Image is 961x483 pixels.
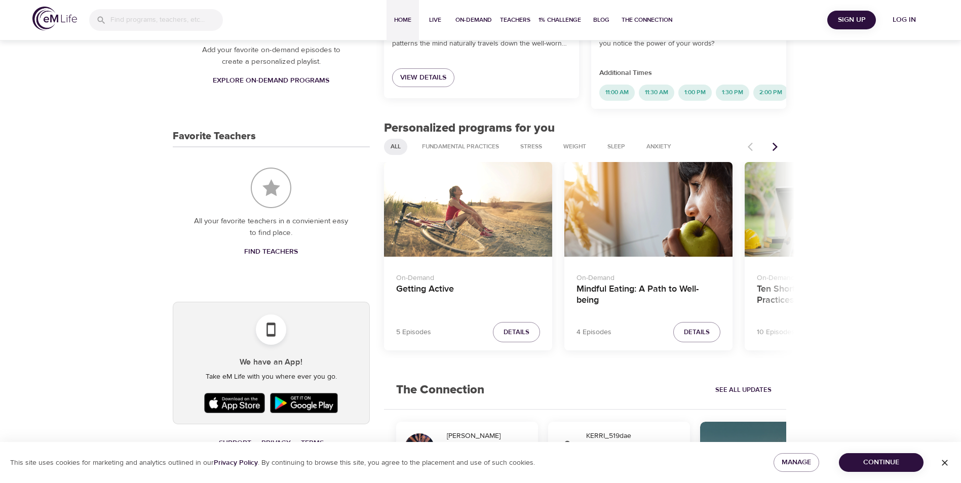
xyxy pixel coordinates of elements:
[396,327,431,338] p: 5 Episodes
[827,11,876,29] button: Sign Up
[251,168,291,208] img: Favorite Teachers
[396,269,540,284] p: On-Demand
[193,216,350,238] p: All your favorite teachers in a convienient easy to find place.
[384,121,787,136] h2: Personalized programs for you
[392,68,454,87] a: View Details
[181,357,361,368] h5: We have an App!
[713,382,774,398] a: See All Updates
[295,436,297,450] li: ·
[391,15,415,25] span: Home
[240,243,302,261] a: Find Teachers
[564,162,733,257] button: Mindful Eating: A Path to Well-being
[557,142,592,151] span: Weight
[423,15,447,25] span: Live
[173,436,370,450] nav: breadcrumb
[539,15,581,25] span: 1% Challenge
[384,371,496,410] h2: The Connection
[214,458,258,467] a: Privacy Policy
[684,327,710,338] span: Details
[267,390,340,416] img: Google Play Store
[110,9,223,31] input: Find programs, teachers, etc...
[586,431,686,441] div: KERRI_519dae
[753,85,788,101] div: 2:00 PM
[557,139,593,155] div: Weight
[255,436,257,450] li: ·
[847,456,915,469] span: Continue
[202,390,267,416] img: Apple App Store
[753,88,788,97] span: 2:00 PM
[173,131,256,142] h3: Favorite Teachers
[455,15,492,25] span: On-Demand
[209,71,333,90] a: Explore On-Demand Programs
[764,136,786,158] button: Next items
[32,7,77,30] img: logo
[396,284,540,308] h4: Getting Active
[678,88,712,97] span: 1:00 PM
[601,139,632,155] div: Sleep
[576,269,720,284] p: On-Demand
[400,71,446,84] span: View Details
[599,68,778,78] p: Additional Times
[774,453,819,472] button: Manage
[640,142,677,151] span: Anxiety
[716,88,749,97] span: 1:30 PM
[673,322,720,343] button: Details
[193,45,350,67] p: Add your favorite on-demand episodes to create a personalized playlist.
[415,139,506,155] div: Fundamental Practices
[301,438,324,448] a: Terms
[576,284,720,308] h4: Mindful Eating: A Path to Well-being
[213,74,329,87] span: Explore On-Demand Programs
[599,85,635,101] div: 11:00 AM
[880,11,929,29] button: Log in
[757,269,901,284] p: On-Demand
[514,142,548,151] span: Stress
[576,327,611,338] p: 4 Episodes
[601,142,631,151] span: Sleep
[261,438,291,448] a: Privacy
[622,15,672,25] span: The Connection
[244,246,298,258] span: Find Teachers
[639,88,674,97] span: 11:30 AM
[757,284,901,308] h4: Ten Short Everyday Mindfulness Practices
[678,85,712,101] div: 1:00 PM
[757,327,795,338] p: 10 Episodes
[640,139,678,155] div: Anxiety
[839,453,924,472] button: Continue
[504,327,529,338] span: Details
[181,372,361,382] p: Take eM Life with you where ever you go.
[384,162,552,257] button: Getting Active
[384,139,407,155] div: All
[416,142,505,151] span: Fundamental Practices
[514,139,549,155] div: Stress
[782,456,811,469] span: Manage
[639,85,674,101] div: 11:30 AM
[884,14,925,26] span: Log in
[500,15,530,25] span: Teachers
[716,85,749,101] div: 1:30 PM
[385,142,407,151] span: All
[447,431,534,441] div: [PERSON_NAME]
[715,384,772,396] span: See All Updates
[745,162,913,257] button: Ten Short Everyday Mindfulness Practices
[589,15,613,25] span: Blog
[219,438,251,448] a: Support
[493,322,540,343] button: Details
[831,14,872,26] span: Sign Up
[599,88,635,97] span: 11:00 AM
